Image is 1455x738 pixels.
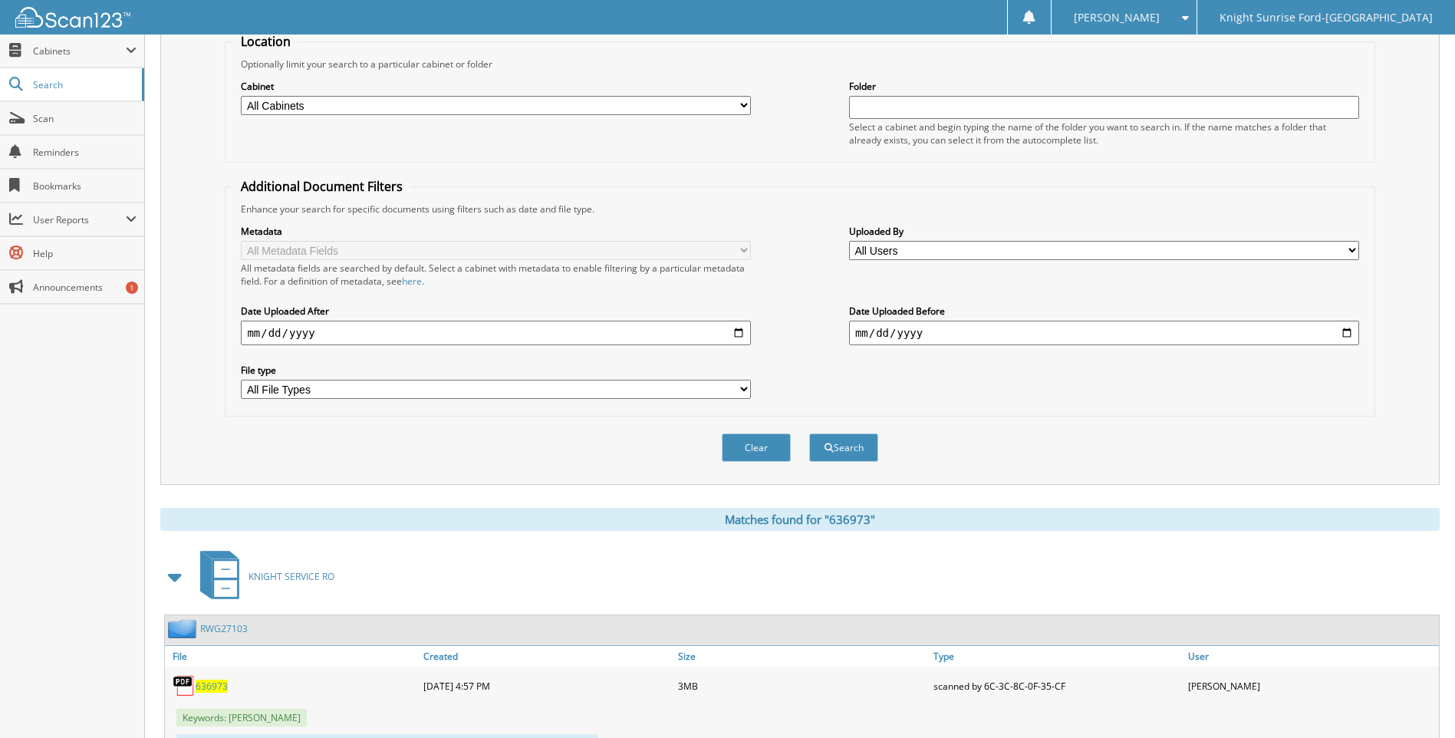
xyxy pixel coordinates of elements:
[168,619,200,638] img: folder2.png
[1184,646,1439,667] a: User
[849,120,1359,147] div: Select a cabinet and begin typing the name of the folder you want to search in. If the name match...
[33,78,134,91] span: Search
[33,281,137,294] span: Announcements
[200,622,248,635] a: RWG27103
[233,58,1366,71] div: Optionally limit your search to a particular cabinet or folder
[33,180,137,193] span: Bookmarks
[126,282,138,294] div: 1
[233,178,410,195] legend: Additional Document Filters
[402,275,422,288] a: here
[249,570,334,583] span: KNIGHT SERVICE RO
[233,203,1366,216] div: Enhance your search for specific documents using filters such as date and file type.
[849,80,1359,93] label: Folder
[33,44,126,58] span: Cabinets
[241,321,751,345] input: start
[33,213,126,226] span: User Reports
[1184,670,1439,701] div: [PERSON_NAME]
[1220,13,1433,22] span: Knight Sunrise Ford-[GEOGRAPHIC_DATA]
[809,433,878,462] button: Search
[233,33,298,50] legend: Location
[33,146,137,159] span: Reminders
[849,225,1359,238] label: Uploaded By
[191,546,334,607] a: KNIGHT SERVICE RO
[15,7,130,28] img: scan123-logo-white.svg
[241,225,751,238] label: Metadata
[674,646,929,667] a: Size
[420,646,674,667] a: Created
[420,670,674,701] div: [DATE] 4:57 PM
[33,112,137,125] span: Scan
[930,670,1184,701] div: scanned by 6C-3C-8C-0F-35-CF
[722,433,791,462] button: Clear
[930,646,1184,667] a: Type
[196,680,228,693] a: 636973
[241,80,751,93] label: Cabinet
[173,674,196,697] img: PDF.png
[849,321,1359,345] input: end
[241,262,751,288] div: All metadata fields are searched by default. Select a cabinet with metadata to enable filtering b...
[241,364,751,377] label: File type
[165,646,420,667] a: File
[176,709,307,726] span: Keywords: [PERSON_NAME]
[674,670,929,701] div: 3MB
[241,305,751,318] label: Date Uploaded After
[849,305,1359,318] label: Date Uploaded Before
[160,508,1440,531] div: Matches found for "636973"
[33,247,137,260] span: Help
[1074,13,1160,22] span: [PERSON_NAME]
